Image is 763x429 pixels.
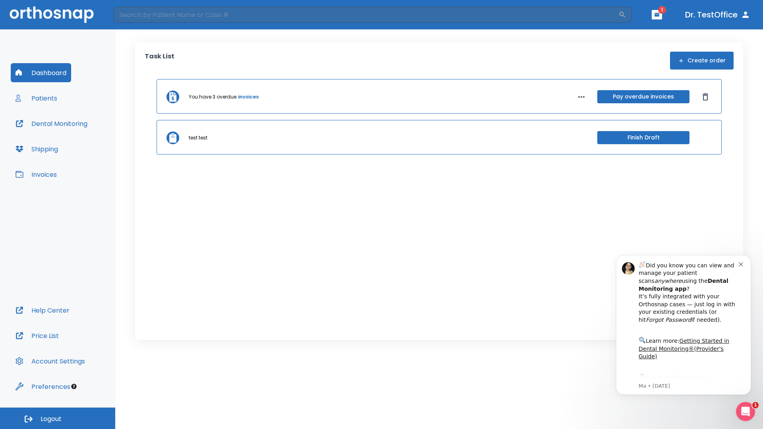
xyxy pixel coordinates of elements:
[35,129,135,170] div: Download the app: | ​ Let us know if you need help getting started!
[11,326,64,345] button: Price List
[11,114,92,133] button: Dental Monitoring
[670,52,734,70] button: Create order
[135,17,141,23] button: Dismiss notification
[11,377,75,396] button: Preferences
[35,139,135,147] p: Message from Ma, sent 3w ago
[10,6,94,23] img: Orthosnap
[70,383,77,390] div: Tooltip anchor
[238,93,259,100] a: invoices
[11,165,62,184] button: Invoices
[597,90,689,103] button: Pay overdue invoices
[699,91,712,103] button: Dismiss
[114,7,618,23] input: Search by Patient Name or Case #
[189,134,207,141] p: test test
[752,402,759,408] span: 1
[11,63,71,82] button: Dashboard
[41,415,62,423] span: Logout
[11,139,63,158] button: Shipping
[145,52,174,70] p: Task List
[597,131,689,144] button: Finish Draft
[658,6,666,14] span: 1
[11,352,90,371] button: Account Settings
[682,8,753,22] button: Dr. TestOffice
[604,243,763,408] iframe: Intercom notifications message
[736,402,755,421] iframe: Intercom live chat
[11,301,74,320] button: Help Center
[35,131,105,146] a: App Store
[189,93,236,100] p: You have 3 overdue
[11,89,62,108] button: Patients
